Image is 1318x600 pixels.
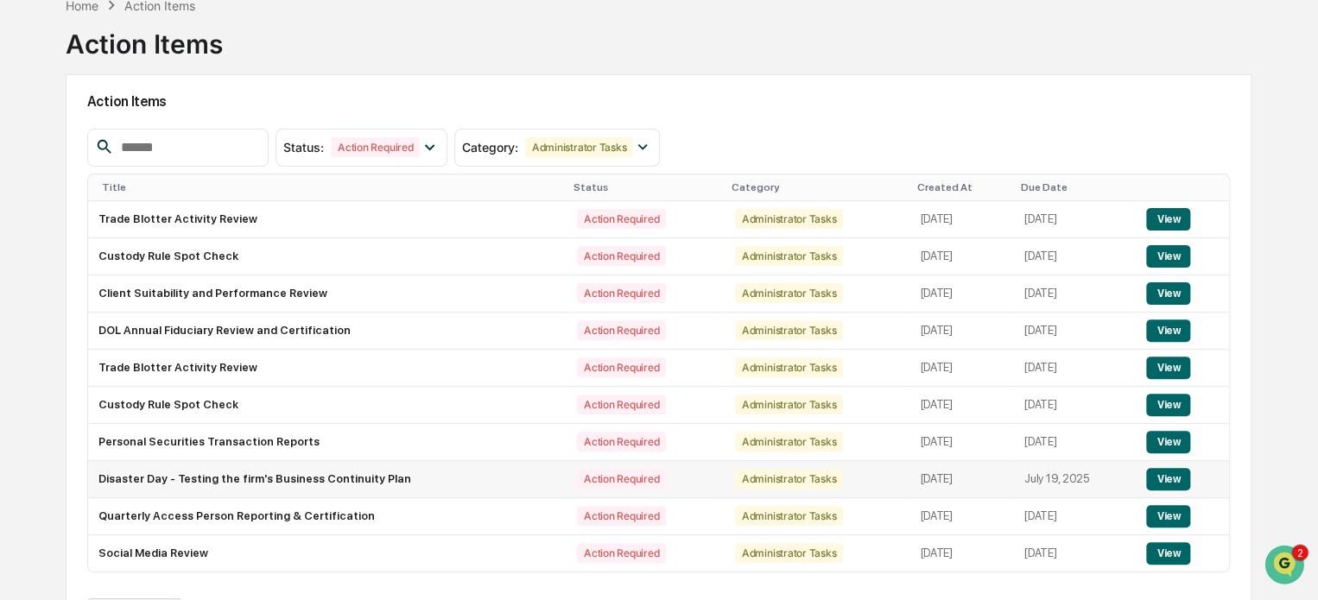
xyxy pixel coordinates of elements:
div: Administrator Tasks [735,209,843,229]
span: Pylon [172,381,209,394]
div: Created At [916,181,1007,193]
td: [DATE] [909,387,1014,424]
div: Due Date [1021,181,1130,193]
div: Status [573,181,718,193]
div: Administrator Tasks [735,506,843,526]
div: Action Required [577,543,666,563]
iframe: Open customer support [1263,543,1309,590]
a: Powered byPylon [122,380,209,394]
a: View [1146,324,1190,337]
a: View [1146,435,1190,448]
td: [DATE] [1014,238,1137,275]
td: [DATE] [909,535,1014,572]
a: 🗄️Attestations [118,299,221,330]
button: View [1146,208,1190,231]
span: Attestations [143,306,214,323]
button: See all [268,187,314,208]
button: View [1146,319,1190,342]
a: View [1146,361,1190,374]
td: July 19, 2025 [1014,461,1137,498]
td: Personal Securities Transaction Reports [88,424,567,461]
td: [DATE] [909,424,1014,461]
button: View [1146,357,1190,379]
h2: Action Items [87,93,1230,110]
td: [DATE] [1014,350,1137,387]
p: How can we help? [17,35,314,63]
div: Administrator Tasks [735,246,843,266]
div: Administrator Tasks [735,320,843,340]
div: Past conversations [17,191,116,205]
button: View [1146,542,1190,565]
div: Administrator Tasks [735,432,843,452]
td: [DATE] [1014,535,1137,572]
span: [DATE] [153,234,188,248]
span: Category : [462,140,518,155]
td: [DATE] [1014,387,1137,424]
div: Action Items [66,15,223,60]
div: Action Required [577,246,666,266]
div: Administrator Tasks [735,469,843,489]
td: [DATE] [909,238,1014,275]
td: Trade Blotter Activity Review [88,201,567,238]
td: Social Media Review [88,535,567,572]
a: 🖐️Preclearance [10,299,118,330]
div: Category [732,181,903,193]
td: [DATE] [909,461,1014,498]
td: [DATE] [909,313,1014,350]
td: [DATE] [909,275,1014,313]
div: Title [102,181,560,193]
div: Action Required [577,283,666,303]
a: View [1146,472,1190,485]
div: 🖐️ [17,307,31,321]
td: Custody Rule Spot Check [88,238,567,275]
td: Custody Rule Spot Check [88,387,567,424]
div: Administrator Tasks [735,283,843,303]
a: View [1146,287,1190,300]
td: Quarterly Access Person Reporting & Certification [88,498,567,535]
td: DOL Annual Fiduciary Review and Certification [88,313,567,350]
img: 1746055101610-c473b297-6a78-478c-a979-82029cc54cd1 [17,131,48,162]
td: [DATE] [1014,313,1137,350]
a: View [1146,398,1190,411]
a: View [1146,509,1190,522]
div: Administrator Tasks [735,395,843,414]
div: Administrator Tasks [735,543,843,563]
td: [DATE] [1014,275,1137,313]
div: Action Required [577,506,666,526]
div: Action Required [577,395,666,414]
div: Action Required [577,432,666,452]
td: [DATE] [909,201,1014,238]
img: Jack Rasmussen [17,218,45,245]
td: Disaster Day - Testing the firm's Business Continuity Plan [88,461,567,498]
td: [DATE] [909,498,1014,535]
button: Start new chat [294,136,314,157]
div: Start new chat [78,131,283,148]
button: View [1146,505,1190,527]
a: 🔎Data Lookup [10,332,116,363]
td: [DATE] [1014,201,1137,238]
div: Action Required [331,137,420,157]
button: View [1146,394,1190,416]
td: Trade Blotter Activity Review [88,350,567,387]
td: Client Suitability and Performance Review [88,275,567,313]
button: View [1146,431,1190,453]
div: Action Required [577,320,666,340]
span: • [143,234,149,248]
td: [DATE] [909,350,1014,387]
div: We're available if you need us! [78,148,238,162]
td: [DATE] [1014,498,1137,535]
img: 1746055101610-c473b297-6a78-478c-a979-82029cc54cd1 [35,235,48,249]
div: Action Required [577,209,666,229]
img: 8933085812038_c878075ebb4cc5468115_72.jpg [36,131,67,162]
div: Administrator Tasks [525,137,633,157]
td: [DATE] [1014,424,1137,461]
span: Data Lookup [35,338,109,356]
button: View [1146,245,1190,268]
a: View [1146,546,1190,559]
div: 🗄️ [125,307,139,321]
a: View [1146,212,1190,225]
span: Status : [283,140,324,155]
button: View [1146,468,1190,490]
